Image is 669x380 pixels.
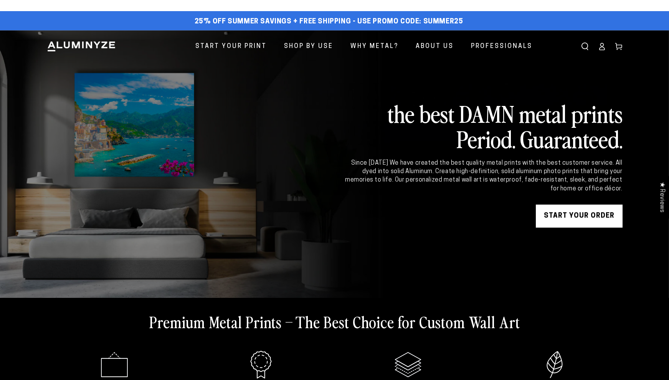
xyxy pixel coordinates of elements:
[190,36,273,57] a: Start Your Print
[536,205,623,228] a: START YOUR Order
[47,41,116,52] img: Aluminyze
[284,41,333,52] span: Shop By Use
[416,41,454,52] span: About Us
[471,41,532,52] span: Professionals
[410,36,459,57] a: About Us
[195,41,267,52] span: Start Your Print
[350,41,398,52] span: Why Metal?
[344,159,623,193] div: Since [DATE] We have created the best quality metal prints with the best customer service. All dy...
[149,312,520,332] h2: Premium Metal Prints – The Best Choice for Custom Wall Art
[195,18,463,26] span: 25% off Summer Savings + Free Shipping - Use Promo Code: SUMMER25
[344,101,623,151] h2: the best DAMN metal prints Period. Guaranteed.
[654,176,669,218] div: Click to open Judge.me floating reviews tab
[345,36,404,57] a: Why Metal?
[278,36,339,57] a: Shop By Use
[576,38,593,55] summary: Search our site
[465,36,538,57] a: Professionals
